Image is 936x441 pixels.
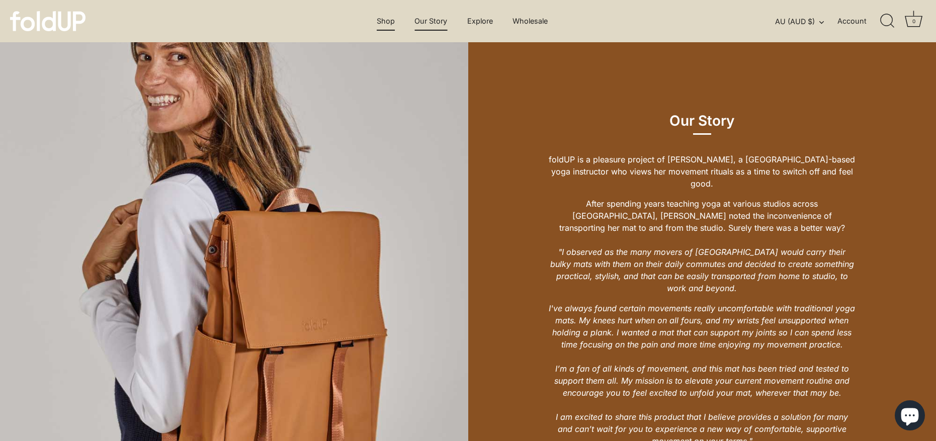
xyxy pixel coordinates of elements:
a: Wholesale [504,12,557,31]
a: Our Story [406,12,456,31]
a: Cart [903,10,925,32]
a: Account [837,15,884,27]
div: Primary navigation [352,12,572,31]
em: "I observed as the many movers of [GEOGRAPHIC_DATA] would carry their bulky mats with them on the... [550,247,854,293]
p: foldUP is a pleasure project of [PERSON_NAME], a [GEOGRAPHIC_DATA]-based yoga instructor who view... [549,153,856,190]
a: Explore [458,12,501,31]
a: Shop [368,12,403,31]
h2: Our Story [549,112,856,135]
div: 0 [909,16,919,26]
button: AU (AUD $) [775,17,835,26]
a: Search [877,10,899,32]
inbox-online-store-chat: Shopify online store chat [892,400,928,433]
p: After spending years teaching yoga at various studios across [GEOGRAPHIC_DATA], [PERSON_NAME] not... [549,198,856,294]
